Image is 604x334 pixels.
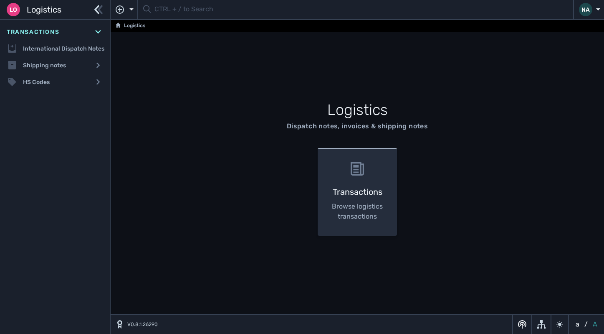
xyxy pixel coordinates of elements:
div: Lo [7,3,20,16]
span: Transactions [7,28,59,36]
span: V0.8.1.26290 [127,321,158,328]
h1: Logistics [179,99,536,121]
a: Transactions Browse logistics transactions [313,148,402,236]
button: A [591,319,599,329]
span: Logistics [27,3,61,16]
h3: Transactions [331,186,384,198]
input: CTRL + / to Search [154,2,568,18]
div: NA [579,3,592,16]
div: Dispatch notes, invoices & shipping notes [287,121,428,131]
span: / [584,319,588,329]
p: Browse logistics transactions [331,201,384,222]
a: Logistics [116,21,145,31]
button: a [574,319,581,329]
